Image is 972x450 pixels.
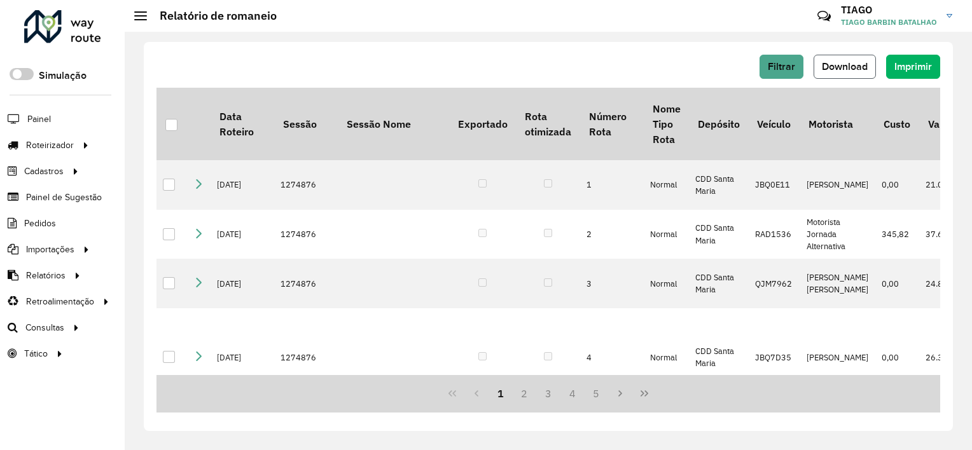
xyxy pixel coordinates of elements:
[644,308,689,406] td: Normal
[814,55,876,79] button: Download
[749,160,800,210] td: JBQ0E11
[800,308,875,406] td: [PERSON_NAME]
[211,160,274,210] td: [DATE]
[810,3,838,30] a: Contato Rápido
[274,259,338,308] td: 1274876
[749,210,800,259] td: RAD1536
[25,321,64,334] span: Consultas
[211,308,274,406] td: [DATE]
[24,347,48,360] span: Tático
[644,160,689,210] td: Normal
[580,210,644,259] td: 2
[632,381,656,406] button: Last Page
[749,259,800,308] td: QJM7962
[585,381,609,406] button: 5
[768,61,795,72] span: Filtrar
[26,243,74,256] span: Importações
[875,210,919,259] td: 345,82
[39,68,87,83] label: Simulação
[760,55,803,79] button: Filtrar
[580,160,644,210] td: 1
[580,88,644,160] th: Número Rota
[894,61,932,72] span: Imprimir
[800,88,875,160] th: Motorista
[608,381,632,406] button: Next Page
[919,308,972,406] td: 26.396,06
[489,381,513,406] button: 1
[536,381,560,406] button: 3
[512,381,536,406] button: 2
[26,269,66,282] span: Relatórios
[560,381,585,406] button: 4
[27,112,51,126] span: Painel
[274,308,338,406] td: 1274876
[24,165,64,178] span: Cadastros
[875,308,919,406] td: 0,00
[211,88,274,160] th: Data Roteiro
[800,160,875,210] td: [PERSON_NAME]
[919,210,972,259] td: 37.670,50
[822,61,868,72] span: Download
[749,308,800,406] td: JBQ7D35
[274,210,338,259] td: 1274876
[516,88,580,160] th: Rota otimizada
[800,210,875,259] td: Motorista Jornada Alternativa
[644,259,689,308] td: Normal
[875,160,919,210] td: 0,00
[841,17,937,28] span: TIAGO BARBIN BATALHAO
[875,259,919,308] td: 0,00
[689,308,748,406] td: CDD Santa Maria
[26,191,102,204] span: Painel de Sugestão
[800,259,875,308] td: [PERSON_NAME] [PERSON_NAME]
[644,88,689,160] th: Nome Tipo Rota
[689,259,748,308] td: CDD Santa Maria
[886,55,940,79] button: Imprimir
[26,295,94,308] span: Retroalimentação
[875,88,919,160] th: Custo
[211,259,274,308] td: [DATE]
[449,88,516,160] th: Exportado
[689,210,748,259] td: CDD Santa Maria
[580,259,644,308] td: 3
[26,139,74,152] span: Roteirizador
[919,88,972,160] th: Valor
[211,210,274,259] td: [DATE]
[749,88,800,160] th: Veículo
[644,210,689,259] td: Normal
[689,160,748,210] td: CDD Santa Maria
[24,217,56,230] span: Pedidos
[919,259,972,308] td: 24.809,89
[274,88,338,160] th: Sessão
[274,160,338,210] td: 1274876
[919,160,972,210] td: 21.038,45
[689,88,748,160] th: Depósito
[841,4,937,16] h3: TIAGO
[580,308,644,406] td: 4
[147,9,277,23] h2: Relatório de romaneio
[338,88,449,160] th: Sessão Nome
